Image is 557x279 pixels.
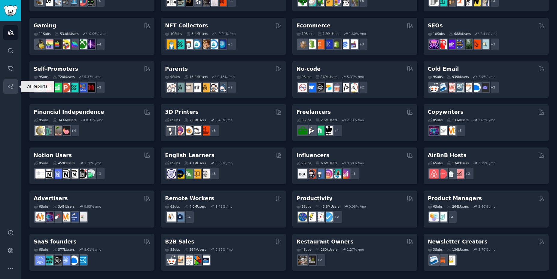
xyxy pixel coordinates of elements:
img: NoCodeSaaS [52,256,62,265]
img: work [175,212,184,222]
img: EmailOutreach [480,83,489,92]
img: notioncreations [44,169,53,178]
div: 9 Sub s [165,75,180,79]
img: sales [429,83,439,92]
h2: Productivity [297,195,333,202]
img: NFTmarket [184,39,193,49]
h2: Notion Users [34,152,72,159]
img: webflow [306,83,316,92]
div: 5 Sub s [165,247,180,252]
img: LifeProTips [298,212,307,222]
img: beyondthebump [184,83,193,92]
img: microsaas [44,256,53,265]
div: 2.32 % /mo [215,247,233,252]
img: PPC [52,212,62,222]
img: GummySearch logo [4,5,17,16]
img: EnglishLearning [175,169,184,178]
img: LearnEnglishOnReddit [192,169,201,178]
img: TwitchStreaming [86,39,95,49]
div: 10 Sub s [165,32,182,36]
div: 0.50 % /mo [347,161,364,165]
img: languagelearning [167,169,176,178]
div: 6 Sub s [428,204,443,209]
h2: Ecommerce [297,22,331,29]
div: 720k Users [53,75,75,79]
img: EtsySellers [323,39,333,49]
img: airbnb_hosts [429,169,439,178]
div: + 2 [93,81,105,94]
img: LeadGeneration [446,83,455,92]
img: CozyGamers [44,39,53,49]
img: XboxGamers [78,39,87,49]
img: ender3 [192,126,201,135]
img: 3Dmodeling [175,126,184,135]
img: UKPersonalFinance [35,126,45,135]
img: Freelancers [323,126,333,135]
img: SaaS_Email_Marketing [78,256,87,265]
div: + 4 [93,38,105,51]
div: 459k Users [53,161,75,165]
img: b2b_sales [463,83,472,92]
img: AirBnBHosts [438,169,447,178]
div: 6 Sub s [34,204,49,209]
img: productivity [315,212,324,222]
img: SaaSSales [61,256,70,265]
div: + 2 [487,81,499,94]
img: NotionPromote [86,169,95,178]
div: 264k Users [447,204,469,209]
div: 0.95 % /mo [84,204,101,209]
div: 34.6M Users [53,118,77,122]
img: NFTExchange [167,39,176,49]
img: linux_gaming [35,39,45,49]
img: TechSEO [438,39,447,49]
div: 134k Users [447,161,469,165]
img: FacebookAds [69,212,78,222]
img: Substack [438,256,447,265]
div: 9 Sub s [428,75,443,79]
img: parentsofmultiples [209,83,218,92]
div: 3.4M Users [186,32,208,36]
div: 3 Sub s [428,247,443,252]
img: ecommercemarketing [340,39,349,49]
h2: Gaming [34,22,56,29]
div: 3.29 % /mo [478,161,495,165]
img: Adalo [349,83,358,92]
img: lifehacks [306,212,316,222]
div: + 3 [224,38,236,51]
div: 4.1M Users [184,161,206,165]
img: DigitalItems [217,39,227,49]
div: 6 Sub s [428,161,443,165]
div: 4.0M Users [184,204,206,209]
img: ProductMgmt [438,212,447,222]
div: + 2 [461,167,474,180]
img: betatests [78,83,87,92]
img: forhire [298,126,307,135]
div: 3.70 % /mo [478,247,495,252]
div: 4 Sub s [297,247,312,252]
img: googleads [78,212,87,222]
div: 939k Users [447,75,469,79]
div: 0.46 % /mo [215,118,233,122]
img: RemoteJobs [167,212,176,222]
img: BarOwners [306,256,316,265]
div: 1.9M Users [318,32,339,36]
div: 53.0M Users [55,32,78,36]
img: Local_SEO [463,39,472,49]
h2: Cold Email [428,65,459,73]
img: shopify [306,39,316,49]
img: Emailmarketing [429,256,439,265]
img: selfpromotion [52,83,62,92]
img: B2BSaaS [69,256,78,265]
div: + 1 [93,167,105,180]
h2: Newsletter Creators [428,238,488,246]
img: InstagramGrowthTips [340,169,349,178]
div: + 5 [453,124,466,137]
div: 169k Users [315,75,337,79]
img: language_exchange [184,169,193,178]
img: SEO_cases [455,39,464,49]
div: 1.30 % /mo [84,161,101,165]
img: toddlers [192,83,201,92]
img: gamers [69,39,78,49]
div: 6 Sub s [34,247,49,252]
div: 8 Sub s [34,118,49,122]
